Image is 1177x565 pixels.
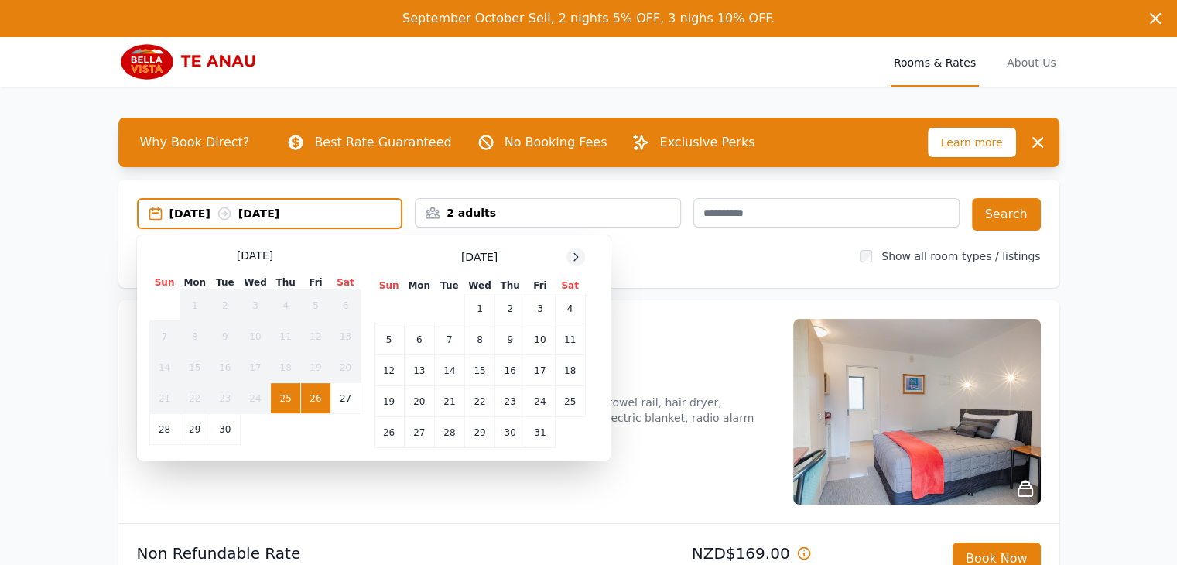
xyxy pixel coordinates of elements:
td: 15 [180,352,210,383]
p: Non Refundable Rate [137,543,583,564]
td: 21 [149,383,180,414]
th: Wed [240,276,270,290]
th: Mon [404,279,434,293]
td: 14 [434,355,464,386]
td: 18 [555,355,585,386]
td: 1 [180,290,210,321]
p: NZD$169.00 [595,543,812,564]
td: 4 [271,290,301,321]
td: 3 [525,293,555,324]
td: 12 [374,355,404,386]
a: About Us [1004,37,1059,87]
td: 19 [374,386,404,417]
td: 13 [330,321,361,352]
td: 16 [495,355,525,386]
span: Why Book Direct? [128,127,262,158]
div: [DATE] [DATE] [169,206,402,221]
a: Rooms & Rates [891,37,979,87]
td: 10 [525,324,555,355]
p: Exclusive Perks [659,133,754,152]
th: Fri [301,276,330,290]
td: 23 [210,383,240,414]
td: 27 [330,383,361,414]
th: Sun [374,279,404,293]
span: September October Sell, 2 nights 5% OFF, 3 nighs 10% OFF. [402,11,775,26]
td: 29 [464,417,494,448]
p: No Booking Fees [505,133,607,152]
td: 13 [404,355,434,386]
td: 24 [240,383,270,414]
th: Wed [464,279,494,293]
td: 4 [555,293,585,324]
td: 15 [464,355,494,386]
th: Tue [434,279,464,293]
button: Search [972,198,1041,231]
td: 17 [525,355,555,386]
td: 20 [404,386,434,417]
td: 22 [180,383,210,414]
th: Sat [330,276,361,290]
td: 28 [434,417,464,448]
th: Thu [495,279,525,293]
td: 20 [330,352,361,383]
td: 9 [210,321,240,352]
td: 30 [210,414,240,445]
td: 23 [495,386,525,417]
span: [DATE] [461,249,498,265]
td: 2 [495,293,525,324]
td: 25 [271,383,301,414]
td: 26 [301,383,330,414]
td: 29 [180,414,210,445]
td: 11 [271,321,301,352]
td: 3 [240,290,270,321]
td: 26 [374,417,404,448]
th: Thu [271,276,301,290]
td: 10 [240,321,270,352]
th: Sun [149,276,180,290]
td: 27 [404,417,434,448]
td: 22 [464,386,494,417]
td: 8 [464,324,494,355]
td: 19 [301,352,330,383]
td: 16 [210,352,240,383]
td: 2 [210,290,240,321]
td: 28 [149,414,180,445]
td: 1 [464,293,494,324]
td: 11 [555,324,585,355]
td: 31 [525,417,555,448]
td: 8 [180,321,210,352]
td: 14 [149,352,180,383]
td: 5 [301,290,330,321]
td: 25 [555,386,585,417]
td: 17 [240,352,270,383]
span: Learn more [928,128,1016,157]
td: 7 [149,321,180,352]
td: 30 [495,417,525,448]
div: 2 adults [416,205,680,221]
td: 6 [404,324,434,355]
th: Sat [555,279,585,293]
th: Fri [525,279,555,293]
td: 6 [330,290,361,321]
th: Tue [210,276,240,290]
td: 24 [525,386,555,417]
td: 18 [271,352,301,383]
td: 9 [495,324,525,355]
td: 5 [374,324,404,355]
td: 7 [434,324,464,355]
span: [DATE] [237,248,273,263]
img: Bella Vista Te Anau [118,43,268,80]
label: Show all room types / listings [881,250,1040,262]
td: 21 [434,386,464,417]
td: 12 [301,321,330,352]
th: Mon [180,276,210,290]
p: Best Rate Guaranteed [314,133,451,152]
